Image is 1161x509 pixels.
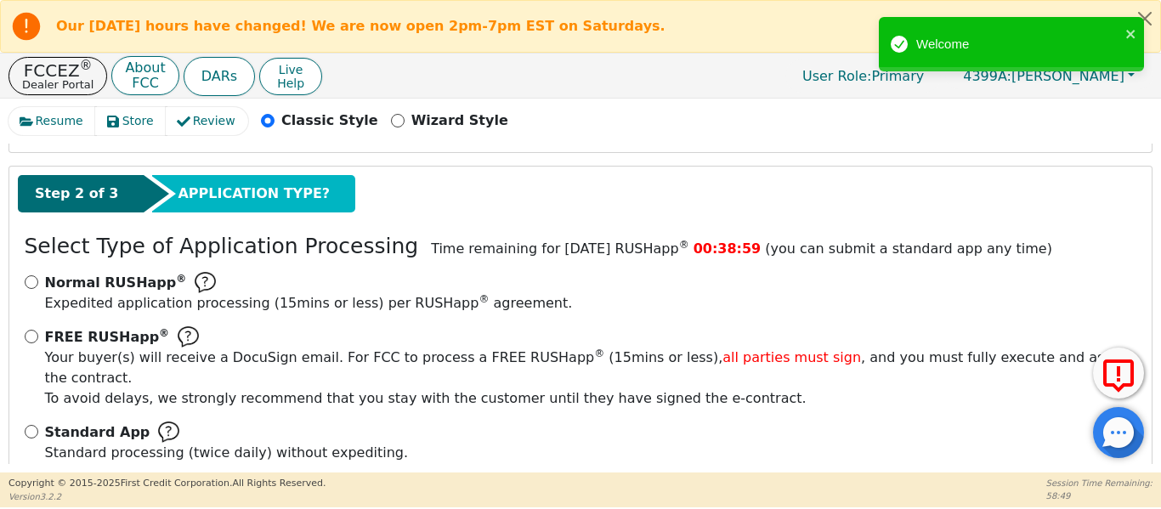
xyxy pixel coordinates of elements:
[8,490,326,503] p: Version 3.2.2
[22,79,93,90] p: Dealer Portal
[36,112,83,130] span: Resume
[431,240,689,257] span: Time remaining for [DATE] RUSHapp
[45,274,187,291] span: Normal RUSHapp
[158,421,179,443] img: Help Bubble
[45,329,170,345] span: FREE RUSHapp
[479,293,489,305] sup: ®
[785,59,941,93] p: Primary
[111,56,178,96] button: AboutFCC
[232,478,326,489] span: All Rights Reserved.
[159,327,169,339] sup: ®
[166,107,248,135] button: Review
[193,112,235,130] span: Review
[8,107,96,135] button: Resume
[122,112,154,130] span: Store
[1093,348,1144,399] button: Report Error to FCC
[722,349,861,365] span: all parties must sign
[45,295,573,311] span: Expedited application processing ( 15 mins or less) per RUSHapp agreement.
[25,234,419,259] h3: Select Type of Application Processing
[8,477,326,491] p: Copyright © 2015- 2025 First Credit Corporation.
[259,58,322,95] button: LiveHelp
[184,57,255,96] button: DARs
[277,76,304,90] span: Help
[80,58,93,73] sup: ®
[1125,24,1137,43] button: close
[694,240,762,257] span: 00:38:59
[178,184,330,204] span: APPLICATION TYPE?
[765,240,1052,257] span: (you can submit a standard app any time)
[95,107,167,135] button: Store
[679,239,689,251] sup: ®
[176,273,186,285] sup: ®
[8,57,107,95] button: FCCEZ®Dealer Portal
[802,68,871,84] span: User Role :
[916,35,1120,54] div: Welcome
[277,63,304,76] span: Live
[1046,489,1153,502] p: 58:49
[178,326,199,348] img: Help Bubble
[125,76,165,90] p: FCC
[281,110,378,131] p: Classic Style
[1046,477,1153,489] p: Session Time Remaining:
[22,62,93,79] p: FCCEZ
[45,349,1133,386] span: Your buyer(s) will receive a DocuSign email. For FCC to process a FREE RUSHapp ( 15 mins or less)...
[45,348,1137,409] span: To avoid delays, we strongly recommend that you stay with the customer until they have signed the...
[963,68,1124,84] span: [PERSON_NAME]
[963,68,1011,84] span: 4399A:
[594,348,604,359] sup: ®
[45,444,409,461] span: Standard processing (twice daily) without expediting.
[785,59,941,93] a: User Role:Primary
[35,184,118,204] span: Step 2 of 3
[195,272,216,293] img: Help Bubble
[45,422,150,443] span: Standard App
[56,18,665,34] b: Our [DATE] hours have changed! We are now open 2pm-7pm EST on Saturdays.
[125,61,165,75] p: About
[1130,1,1160,36] button: Close alert
[411,110,508,131] p: Wizard Style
